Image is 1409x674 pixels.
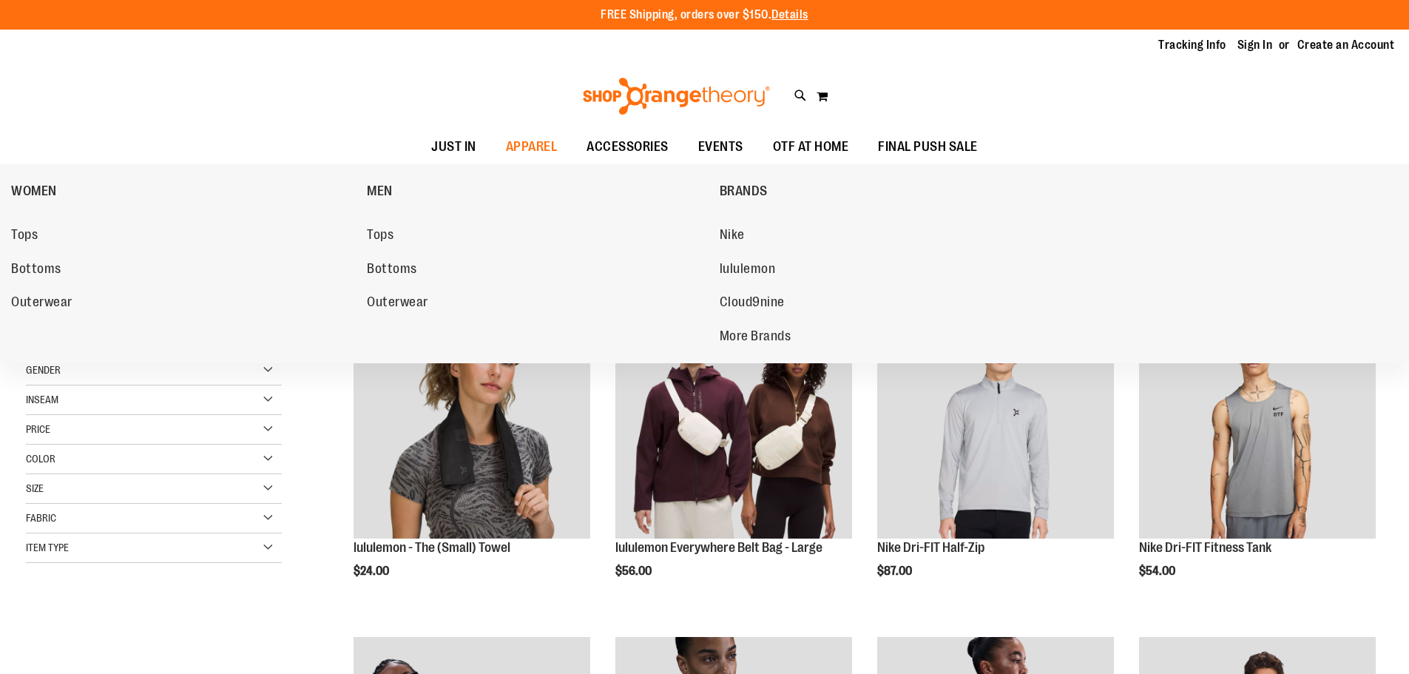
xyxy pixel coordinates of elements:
a: ACCESSORIES [572,130,683,164]
a: Tops [367,222,704,249]
span: Cloud9nine [720,294,785,313]
span: Outerwear [11,294,72,313]
div: product [346,294,598,616]
img: Nike Dri-FIT Half-Zip [877,302,1114,539]
span: Size [26,482,44,494]
span: $87.00 [877,565,914,578]
a: Nike Dri-FIT Half-Zip [877,540,984,555]
span: Fabric [26,512,56,524]
span: WOMEN [11,183,57,202]
span: Nike [720,227,745,246]
span: MEN [367,183,393,202]
span: APPAREL [506,130,558,164]
span: BRANDS [720,183,768,202]
a: EVENTS [683,130,758,164]
a: Nike Dri-FIT Fitness Tank [1139,540,1271,555]
a: FINAL PUSH SALE [863,130,993,164]
span: Inseam [26,394,58,405]
img: Shop Orangetheory [581,78,772,115]
span: Price [26,423,50,435]
span: $24.00 [354,565,391,578]
img: lululemon - The (Small) Towel [354,302,590,539]
a: MEN [367,172,712,210]
img: Nike Dri-FIT Fitness Tank [1139,302,1376,539]
span: $54.00 [1139,565,1177,578]
a: lululemon - The (Small) Towel [354,540,510,555]
a: Details [771,8,808,21]
span: JUST IN [431,130,476,164]
span: Tops [11,227,38,246]
a: JUST IN [416,130,491,164]
span: Bottoms [367,261,417,280]
a: BRANDS [720,172,1068,210]
a: Nike Dri-FIT Fitness Tank [1139,302,1376,541]
span: $56.00 [615,565,654,578]
a: Bottoms [367,256,704,283]
span: Color [26,453,55,465]
a: lululemon - The (Small) Towel [354,302,590,541]
a: OTF AT HOME [758,130,864,164]
a: Tracking Info [1158,37,1226,53]
div: product [1132,294,1383,616]
span: More Brands [720,328,791,347]
span: Bottoms [11,261,61,280]
span: EVENTS [698,130,743,164]
img: lululemon Everywhere Belt Bag - Large [615,302,852,539]
a: Create an Account [1297,37,1395,53]
span: OTF AT HOME [773,130,849,164]
div: product [870,294,1121,616]
a: Sign In [1237,37,1273,53]
a: lululemon Everywhere Belt Bag - Large [615,540,822,555]
span: FINAL PUSH SALE [878,130,978,164]
a: APPAREL [491,130,572,164]
span: Item Type [26,542,69,553]
span: lululemon [720,261,776,280]
a: Outerwear [367,289,704,316]
a: Nike Dri-FIT Half-Zip [877,302,1114,541]
p: FREE Shipping, orders over $150. [601,7,808,24]
span: Gender [26,364,61,376]
span: Tops [367,227,393,246]
a: WOMEN [11,172,359,210]
span: ACCESSORIES [587,130,669,164]
span: Outerwear [367,294,428,313]
a: lululemon Everywhere Belt Bag - Large [615,302,852,541]
div: product [608,294,859,616]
